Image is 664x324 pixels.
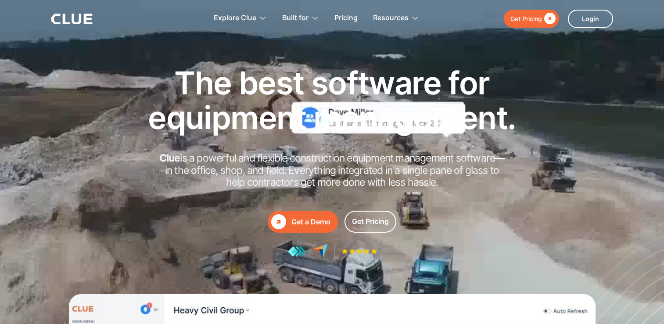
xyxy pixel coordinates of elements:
[542,13,556,24] div: 
[159,152,180,164] strong: Clue
[568,10,613,28] a: Login
[271,214,286,229] div: 
[334,4,358,32] a: Pricing
[214,4,256,32] div: Explore Clue
[287,246,306,257] img: reviews at getapp
[352,216,389,227] div: Get Pricing
[282,4,319,32] div: Built for
[214,4,267,32] div: Explore Clue
[373,4,409,32] div: Resources
[504,10,559,28] a: Get Pricing
[312,244,328,259] img: reviews at capterra
[157,152,508,189] h2: is a powerful and flexible construction equipment management software in the office, shop, and fi...
[291,216,330,227] div: Get a Demo
[342,248,377,254] img: Five-star rating icon
[495,152,505,164] strong: —
[268,211,338,233] a: Get a Demo
[282,4,309,32] div: Built for
[135,65,530,135] h1: The best software for equipment management.
[345,211,396,233] a: Get Pricing
[510,13,542,24] div: Get Pricing
[373,4,419,32] div: Resources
